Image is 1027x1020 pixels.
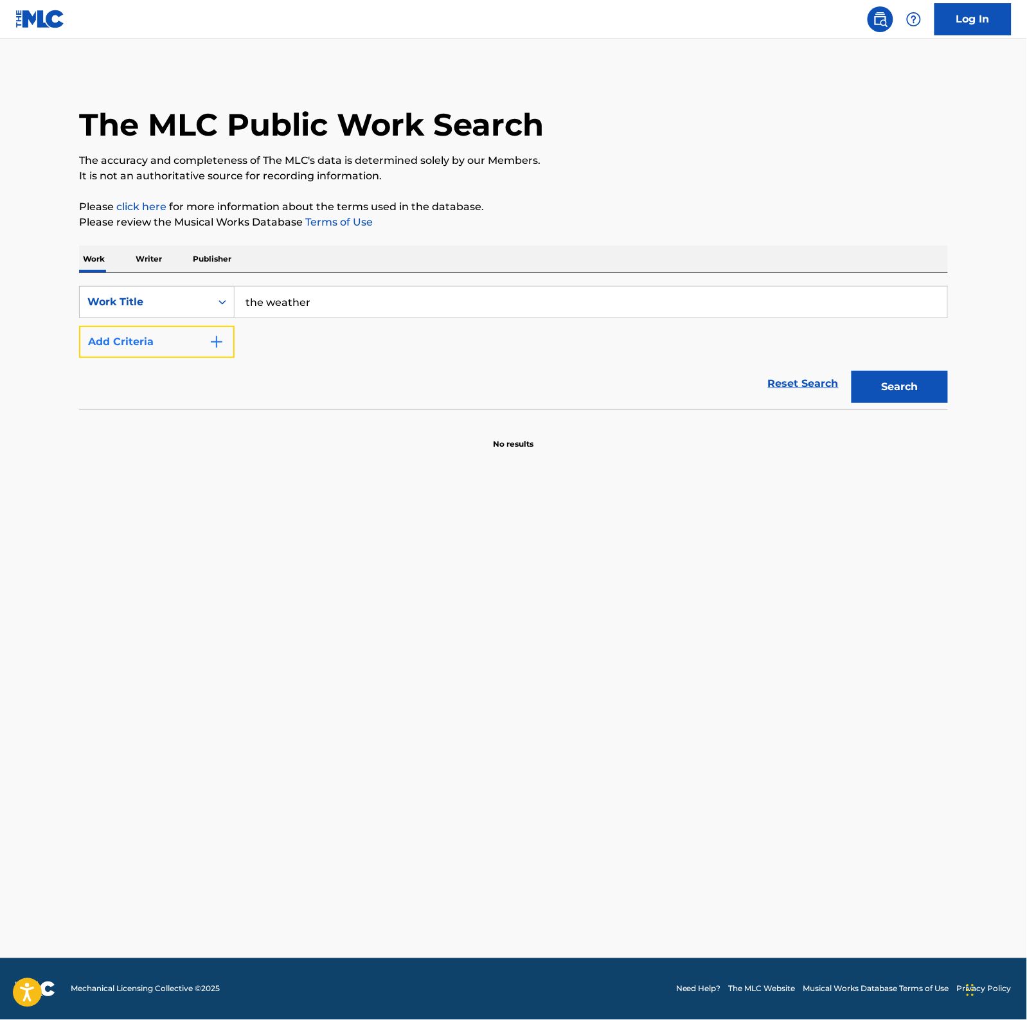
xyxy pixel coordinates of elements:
span: Mechanical Licensing Collective © 2025 [71,983,220,995]
iframe: Chat Widget [963,958,1027,1020]
p: It is not an authoritative source for recording information. [79,168,948,184]
p: Work [79,246,109,273]
button: Search [852,371,948,403]
p: Writer [132,246,166,273]
div: Work Title [87,294,203,310]
img: help [906,12,922,27]
img: 9d2ae6d4665cec9f34b9.svg [209,334,224,350]
p: Please for more information about the terms used in the database. [79,199,948,215]
div: Drag [967,971,974,1010]
a: Public Search [868,6,893,32]
a: The MLC Website [729,983,796,995]
p: No results [494,423,534,450]
h1: The MLC Public Work Search [79,105,544,144]
a: click here [116,201,166,213]
img: logo [15,981,55,997]
a: Terms of Use [303,216,373,228]
img: MLC Logo [15,10,65,28]
a: Log In [934,3,1012,35]
p: Publisher [189,246,235,273]
a: Musical Works Database Terms of Use [803,983,949,995]
a: Reset Search [762,370,845,398]
a: Need Help? [676,983,721,995]
img: search [873,12,888,27]
form: Search Form [79,286,948,409]
div: Help [901,6,927,32]
a: Privacy Policy [957,983,1012,995]
button: Add Criteria [79,326,235,358]
p: The accuracy and completeness of The MLC's data is determined solely by our Members. [79,153,948,168]
p: Please review the Musical Works Database [79,215,948,230]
